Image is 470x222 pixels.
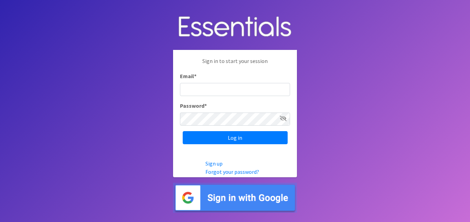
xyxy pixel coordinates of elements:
p: Sign in to start your session [180,57,290,72]
label: Email [180,72,196,80]
a: Forgot your password? [205,168,259,175]
input: Log in [183,131,288,144]
abbr: required [204,102,207,109]
a: Sign up [205,160,223,167]
label: Password [180,102,207,110]
abbr: required [194,73,196,80]
img: Human Essentials [173,9,297,45]
img: Sign in with Google [173,183,297,213]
